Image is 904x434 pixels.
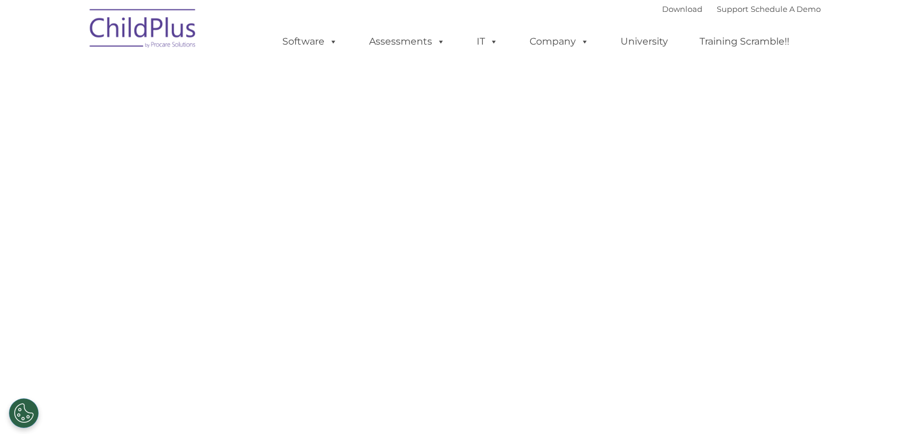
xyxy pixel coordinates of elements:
[751,4,821,14] a: Schedule A Demo
[717,4,748,14] a: Support
[270,30,349,54] a: Software
[662,4,703,14] a: Download
[84,1,203,60] img: ChildPlus by Procare Solutions
[465,30,510,54] a: IT
[9,398,39,428] button: Cookies Settings
[688,30,801,54] a: Training Scramble!!
[662,4,821,14] font: |
[609,30,680,54] a: University
[357,30,457,54] a: Assessments
[518,30,601,54] a: Company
